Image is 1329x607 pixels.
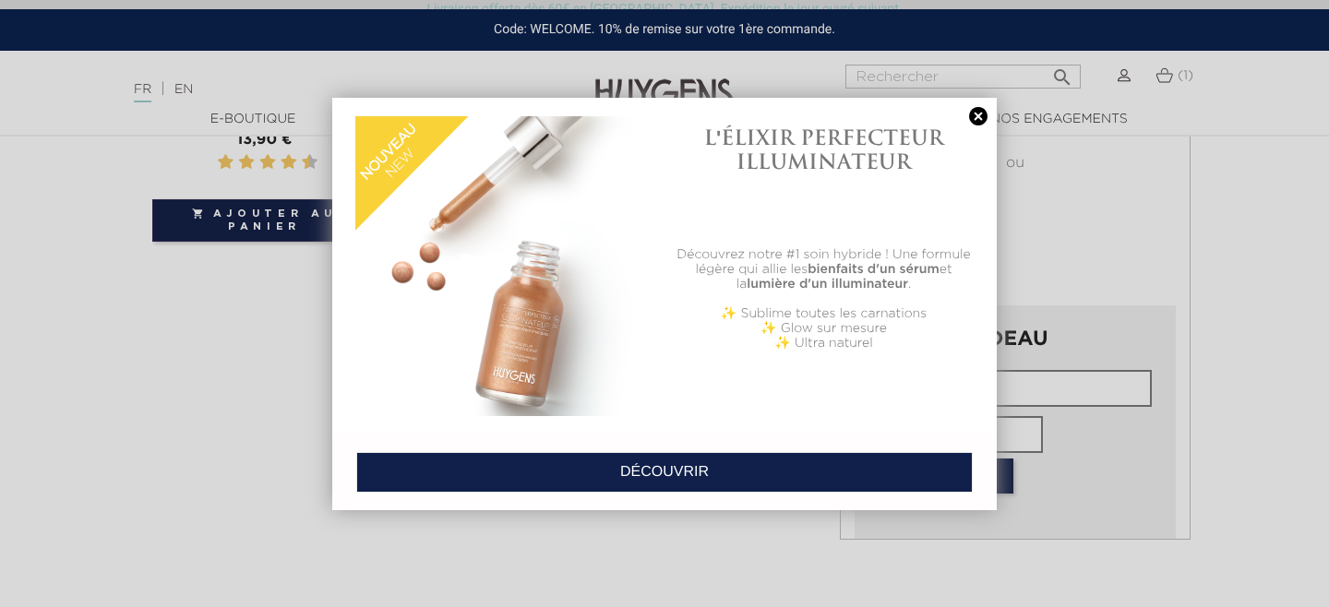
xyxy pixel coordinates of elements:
p: Découvrez notre #1 soin hybride ! Une formule légère qui allie les et la . [674,247,974,292]
b: bienfaits d'un sérum [808,263,940,276]
p: ✨ Sublime toutes les carnations [674,306,974,321]
b: lumière d'un illuminateur [747,278,908,291]
h1: L'ÉLIXIR PERFECTEUR ILLUMINATEUR [674,125,974,174]
p: ✨ Glow sur mesure [674,321,974,336]
a: DÉCOUVRIR [356,452,973,493]
p: ✨ Ultra naturel [674,336,974,351]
